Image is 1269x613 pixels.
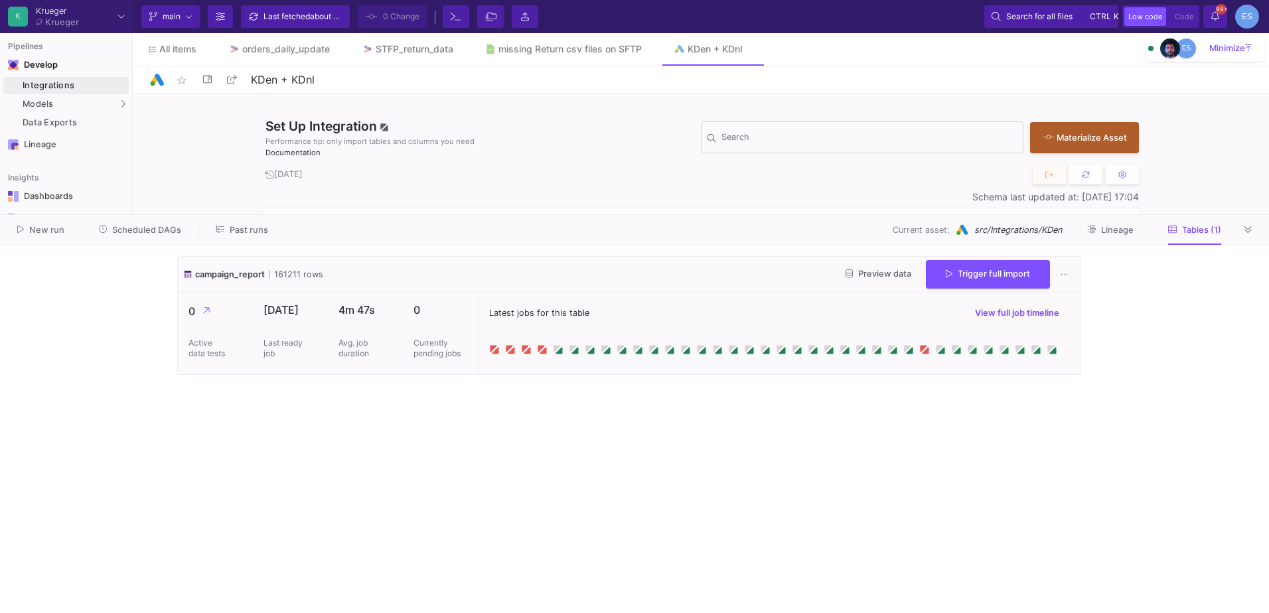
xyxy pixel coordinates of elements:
a: Navigation iconDashboards [3,186,129,207]
p: Last ready job [263,337,303,358]
button: ctrlk [1086,9,1111,25]
div: Data Exports [23,117,125,128]
button: Past runs [200,220,284,240]
img: icon [183,267,192,280]
button: Preview data [835,264,922,285]
button: Tables (1) [1152,220,1237,240]
img: Tab icon [485,44,496,55]
p: 0 [188,303,242,319]
p: Currently pending jobs [413,337,467,358]
div: missing Return csv files on SFTP [498,44,642,54]
span: main [163,7,181,27]
div: Krueger [36,7,79,15]
span: Current asset: [893,224,950,236]
a: Integrations [3,77,129,94]
a: Navigation iconLineage [3,134,129,155]
mat-expansion-panel-header: Navigation iconDevelop [3,54,129,76]
div: ES [1235,5,1259,29]
span: about 19 hours ago [310,11,380,21]
span: k [1114,9,1119,25]
img: Google Ads [955,223,969,237]
button: ES [1231,5,1259,29]
span: Preview data [846,269,911,279]
img: Logo [149,72,165,88]
span: Lineage [1101,225,1134,235]
input: Search for Tables, Columns, etc. [721,135,1017,145]
p: [DATE] [263,303,317,316]
button: Code [1171,7,1197,26]
span: Trigger full import [946,269,1030,279]
button: Trigger full import [926,260,1050,289]
span: All items [159,44,196,54]
span: src/Integrations/KDen [974,224,1062,236]
p: 4m 47s [338,303,392,316]
span: [DATE] [265,169,303,179]
button: View full job timeline [964,303,1070,322]
button: Search for all filesctrlk [984,5,1118,28]
span: Code [1175,12,1193,21]
button: Scheduled DAGs [83,220,198,240]
button: main [141,5,200,28]
span: campaign_report [195,267,265,280]
span: Low code [1128,12,1162,21]
div: STFP_return_data [376,44,453,54]
p: Avg. job duration [338,337,378,358]
img: Tab icon [674,44,685,55]
span: Past runs [230,225,268,235]
a: Documentation [265,148,321,157]
img: Navigation icon [8,139,19,150]
img: Tab icon [362,44,373,55]
span: New run [29,225,64,235]
button: 99+ [1203,5,1227,28]
span: Search for all files [1006,7,1073,27]
img: Tab icon [228,44,240,55]
div: Set Up Integration [263,117,701,158]
div: KDen + KDnl [688,44,742,54]
img: Navigation icon [8,191,19,202]
div: Last fetched [263,7,343,27]
span: Tables (1) [1182,225,1221,235]
div: Integrations [23,80,125,91]
div: orders_daily_update [242,44,330,54]
button: Lineage [1071,220,1150,240]
p: 0 [413,303,467,316]
span: Latest jobs for this table [489,306,589,318]
a: Navigation iconWidgets [3,208,129,230]
div: Develop [24,60,44,70]
img: Navigation icon [8,214,19,224]
div: Lineage [24,139,110,150]
span: Scheduled DAGs [112,225,181,235]
div: Dashboards [24,191,110,202]
button: Materialize Asset [1030,122,1139,153]
a: Data Exports [3,114,129,131]
span: 161211 rows [269,267,323,280]
button: Last fetchedabout 19 hours ago [241,5,350,28]
button: Low code [1124,7,1166,26]
div: Materialize Asset [1043,131,1119,144]
div: Widgets [24,214,110,224]
div: K [8,7,28,27]
mat-icon: star_border [174,72,190,88]
button: New run [1,220,80,240]
span: Performance tip: only import tables and columns you need [265,136,475,147]
button: [DATE] [263,165,305,185]
div: Schema last updated at: [DATE] 17:04 [263,192,1139,202]
img: Navigation icon [8,60,19,70]
span: 99+ [1216,4,1227,15]
span: View full job timeline [975,307,1059,317]
span: Models [23,99,54,109]
div: Krueger [45,18,79,27]
span: ctrl [1090,9,1111,25]
p: Active data tests [188,337,228,358]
